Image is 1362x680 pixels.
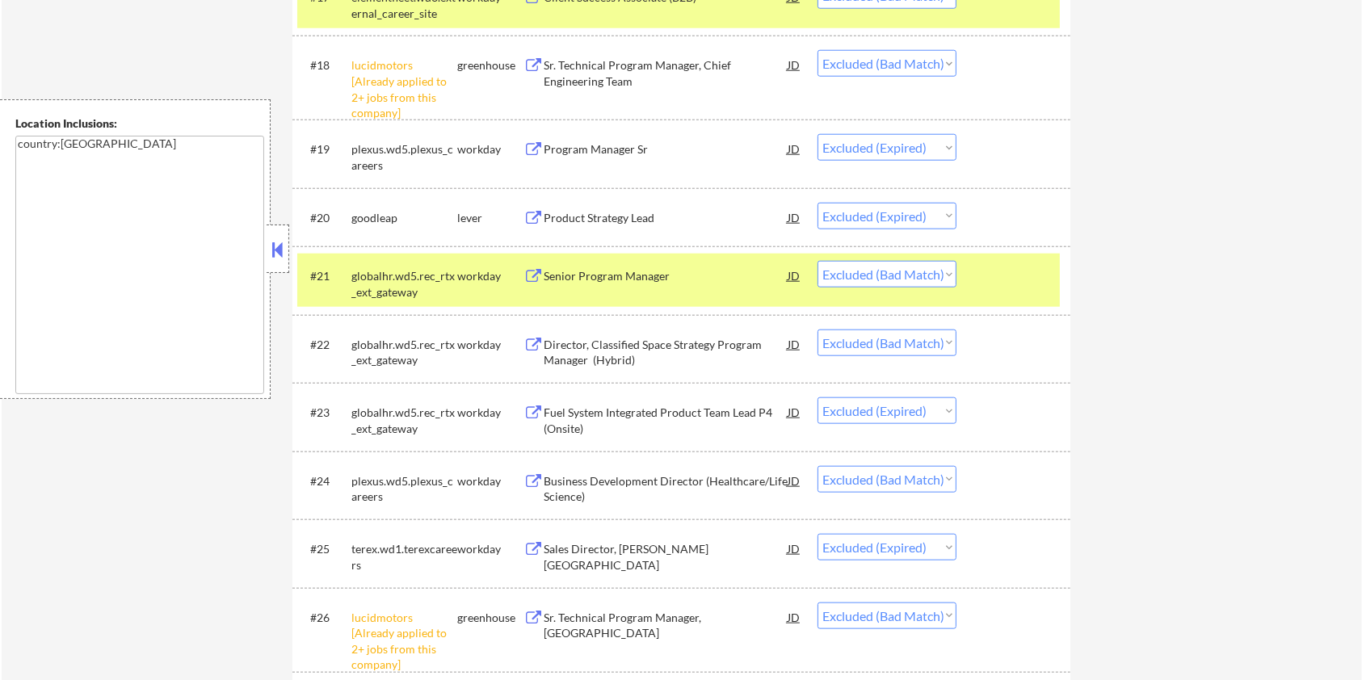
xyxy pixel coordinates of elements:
div: Program Manager Sr [544,141,788,157]
div: plexus.wd5.plexus_careers [351,141,457,173]
div: JD [786,602,802,632]
div: JD [786,50,802,79]
div: #25 [310,541,338,557]
div: Sr. Technical Program Manager, [GEOGRAPHIC_DATA] [544,610,788,641]
div: #23 [310,405,338,421]
div: workday [457,268,523,284]
div: Location Inclusions: [15,115,264,132]
div: #20 [310,210,338,226]
div: workday [457,473,523,489]
div: greenhouse [457,610,523,626]
div: #22 [310,337,338,353]
div: Director, Classified Space Strategy Program Manager (Hybrid) [544,337,788,368]
div: lucidmotors [Already applied to 2+ jobs from this company] [351,610,457,673]
div: workday [457,405,523,421]
div: JD [786,397,802,426]
div: JD [786,203,802,232]
div: JD [786,330,802,359]
div: greenhouse [457,57,523,73]
div: Sr. Technical Program Manager, Chief Engineering Team [544,57,788,89]
div: JD [786,261,802,290]
div: lever [457,210,523,226]
div: #18 [310,57,338,73]
div: plexus.wd5.plexus_careers [351,473,457,505]
div: Product Strategy Lead [544,210,788,226]
div: globalhr.wd5.rec_rtx_ext_gateway [351,337,457,368]
div: lucidmotors [Already applied to 2+ jobs from this company] [351,57,457,120]
div: globalhr.wd5.rec_rtx_ext_gateway [351,268,457,300]
div: JD [786,134,802,163]
div: goodleap [351,210,457,226]
div: JD [786,466,802,495]
div: workday [457,541,523,557]
div: Business Development Director (Healthcare/Life Science) [544,473,788,505]
div: workday [457,141,523,157]
div: #21 [310,268,338,284]
div: #24 [310,473,338,489]
div: JD [786,534,802,563]
div: Senior Program Manager [544,268,788,284]
div: workday [457,337,523,353]
div: Sales Director, [PERSON_NAME] [GEOGRAPHIC_DATA] [544,541,788,573]
div: Fuel System Integrated Product Team Lead P4 (Onsite) [544,405,788,436]
div: #26 [310,610,338,626]
div: #19 [310,141,338,157]
div: terex.wd1.terexcareers [351,541,457,573]
div: globalhr.wd5.rec_rtx_ext_gateway [351,405,457,436]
